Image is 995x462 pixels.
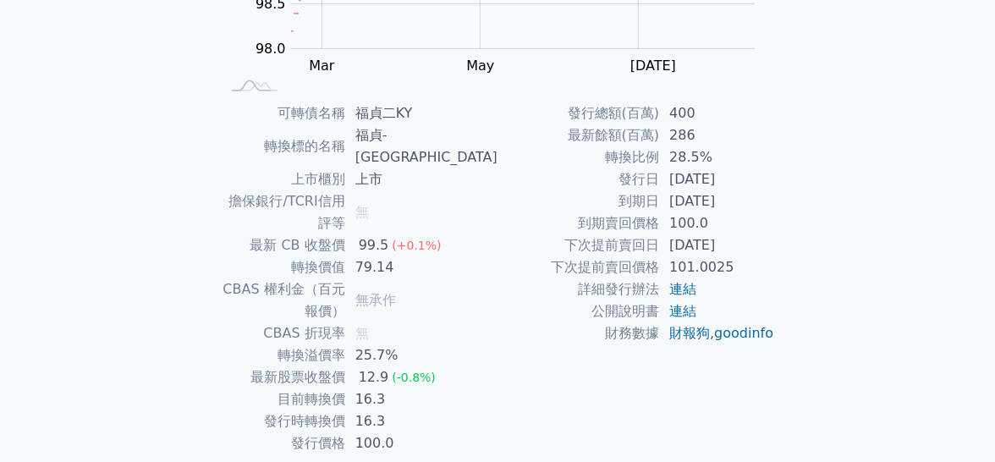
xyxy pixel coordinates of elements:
a: 連結 [669,281,696,297]
span: (-0.8%) [392,371,436,384]
td: 公開說明書 [497,300,659,322]
td: 100.0 [345,432,497,454]
td: 福貞二KY [345,102,497,124]
td: [DATE] [659,234,775,256]
td: 16.3 [345,410,497,432]
a: goodinfo [714,325,773,341]
td: 最新餘額(百萬) [497,124,659,146]
span: 無承作 [355,292,396,308]
span: (+0.1%) [392,239,441,252]
td: 28.5% [659,146,775,168]
td: CBAS 權利金（百元報價） [220,278,345,322]
td: 下次提前賣回價格 [497,256,659,278]
td: 可轉債名稱 [220,102,345,124]
div: 99.5 [355,234,393,256]
td: 福貞-[GEOGRAPHIC_DATA] [345,124,497,168]
td: 16.3 [345,388,497,410]
td: 400 [659,102,775,124]
td: 轉換比例 [497,146,659,168]
td: 目前轉換價 [220,388,345,410]
span: 無 [355,204,369,220]
tspan: [DATE] [630,58,676,74]
tspan: May [467,58,495,74]
td: , [659,322,775,344]
td: 下次提前賣回日 [497,234,659,256]
td: 轉換溢價率 [220,344,345,366]
tspan: 98.0 [256,41,286,57]
div: 聊天小工具 [910,381,995,462]
td: 轉換標的名稱 [220,124,345,168]
iframe: Chat Widget [910,381,995,462]
td: 最新股票收盤價 [220,366,345,388]
td: 286 [659,124,775,146]
a: 財報狗 [669,325,710,341]
td: 上市 [345,168,497,190]
span: 無 [355,325,369,341]
td: 100.0 [659,212,775,234]
td: 79.14 [345,256,497,278]
td: 財務數據 [497,322,659,344]
td: CBAS 折現率 [220,322,345,344]
td: 轉換價值 [220,256,345,278]
td: 發行總額(百萬) [497,102,659,124]
td: 發行價格 [220,432,345,454]
td: 上市櫃別 [220,168,345,190]
td: 擔保銀行/TCRI信用評等 [220,190,345,234]
td: 詳細發行辦法 [497,278,659,300]
tspan: Mar [310,58,336,74]
td: 最新 CB 收盤價 [220,234,345,256]
div: 12.9 [355,366,393,388]
td: 到期賣回價格 [497,212,659,234]
td: [DATE] [659,168,775,190]
a: 連結 [669,303,696,319]
td: [DATE] [659,190,775,212]
td: 25.7% [345,344,497,366]
td: 發行日 [497,168,659,190]
td: 101.0025 [659,256,775,278]
td: 到期日 [497,190,659,212]
td: 發行時轉換價 [220,410,345,432]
